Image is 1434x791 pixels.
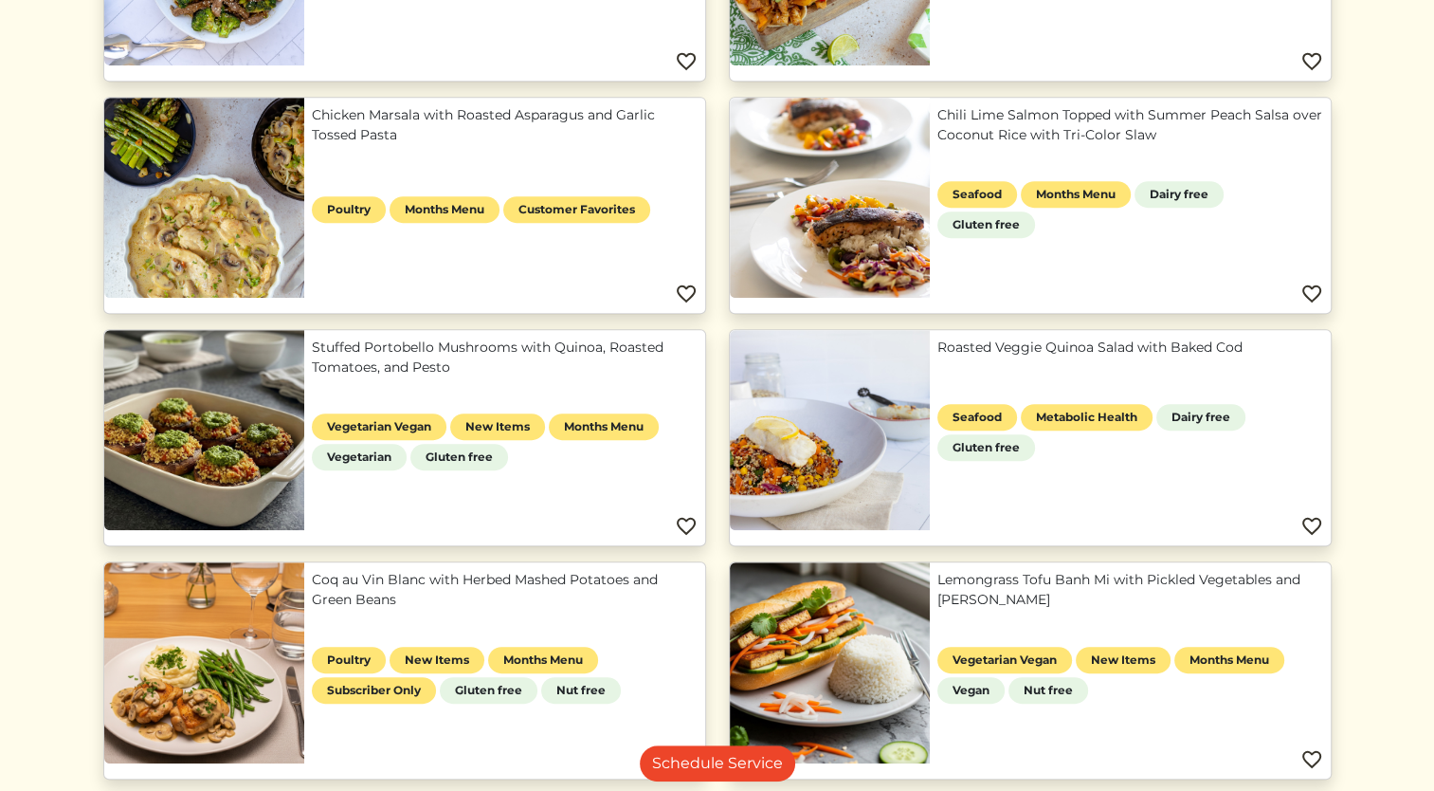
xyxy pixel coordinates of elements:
a: Schedule Service [640,745,795,782]
a: Chicken Marsala with Roasted Asparagus and Garlic Tossed Pasta [312,105,698,145]
a: Stuffed Portobello Mushrooms with Quinoa, Roasted Tomatoes, and Pesto [312,338,698,377]
img: Favorite menu item [1300,50,1323,73]
a: Chili Lime Salmon Topped with Summer Peach Salsa over Coconut Rice with Tri-Color Slaw [937,105,1323,145]
img: Favorite menu item [1300,283,1323,305]
a: Lemongrass Tofu Banh Mi with Pickled Vegetables and [PERSON_NAME] [937,570,1323,610]
img: Favorite menu item [675,515,698,538]
img: Favorite menu item [675,283,698,305]
a: Roasted Veggie Quinoa Salad with Baked Cod [937,338,1323,358]
img: Favorite menu item [675,50,698,73]
a: Coq au Vin Blanc with Herbed Mashed Potatoes and Green Beans [312,570,698,610]
img: Favorite menu item [1300,515,1323,538]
